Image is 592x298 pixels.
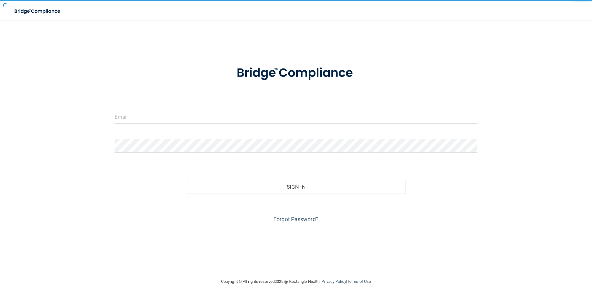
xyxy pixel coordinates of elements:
a: Terms of Use [347,279,371,284]
a: Privacy Policy [321,279,346,284]
img: bridge_compliance_login_screen.278c3ca4.svg [9,5,66,18]
img: bridge_compliance_login_screen.278c3ca4.svg [224,57,368,89]
button: Sign In [187,180,405,194]
input: Email [115,110,478,124]
div: Copyright © All rights reserved 2025 @ Rectangle Health | | [183,272,409,291]
a: Forgot Password? [273,216,319,222]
